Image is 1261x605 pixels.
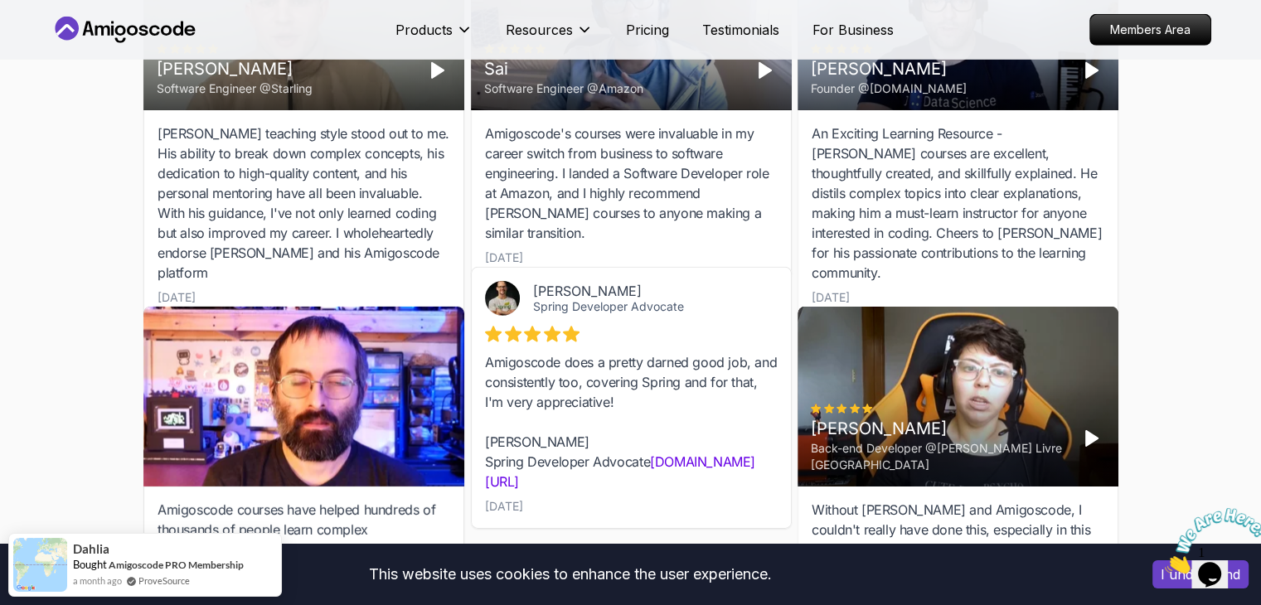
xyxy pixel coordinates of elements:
button: Play [1078,426,1104,453]
div: Amigoscode does a pretty darned good job, and consistently too, covering Spring and for that, I'm... [485,352,778,491]
div: Software Engineer @Amazon [484,81,643,98]
button: Play [751,58,778,85]
p: Resources [506,20,573,40]
div: Back-end Developer @[PERSON_NAME] Livre [GEOGRAPHIC_DATA] [811,441,1065,474]
div: [PERSON_NAME] [811,58,967,81]
a: Members Area [1089,14,1211,46]
span: Dahlia [73,542,109,556]
a: [DOMAIN_NAME][URL] [485,453,755,490]
div: [DATE] [158,290,196,307]
a: Testimonials [702,20,779,40]
div: [DATE] [485,250,523,267]
div: Sai [484,58,643,81]
p: Members Area [1090,15,1210,45]
div: [DATE] [812,290,850,307]
img: provesource social proof notification image [13,538,67,592]
div: Founder @[DOMAIN_NAME] [811,81,967,98]
div: Without [PERSON_NAME] and Amigoscode, I couldn't really have done this, especially in this very s... [812,501,1104,580]
button: Resources [506,20,593,53]
div: This website uses cookies to enhance the user experience. [12,556,1128,593]
button: Products [395,20,473,53]
div: An Exciting Learning Resource - [PERSON_NAME] courses are excellent, thoughtfully created, and sk... [812,124,1104,283]
button: Play [424,58,450,85]
div: [PERSON_NAME] [157,58,313,81]
p: Products [395,20,453,40]
img: Chat attention grabber [7,7,109,72]
div: Software Engineer @Starling [157,81,313,98]
div: Amigoscode courses have helped hundreds of thousands of people learn complex programming topics [158,501,450,560]
span: Bought [73,558,107,571]
span: 1 [7,7,13,21]
a: Amigoscode PRO Membership [109,559,244,571]
button: Play [1078,58,1104,85]
iframe: chat widget [1158,501,1261,580]
button: Accept cookies [1152,560,1249,588]
div: [PERSON_NAME] [533,283,751,299]
span: a month ago [73,574,122,588]
a: For Business [812,20,894,40]
a: Pricing [626,20,669,40]
a: ProveSource [138,574,190,588]
div: [PERSON_NAME] teaching style stood out to me. His ability to break down complex concepts, his ded... [158,124,450,283]
a: Spring Developer Advocate [533,299,684,313]
div: [PERSON_NAME] [811,418,1065,441]
div: [DATE] [485,498,523,515]
div: Amigoscode's courses were invaluable in my career switch from business to software engineering. I... [485,124,778,244]
img: Josh Long avatar [485,281,520,316]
